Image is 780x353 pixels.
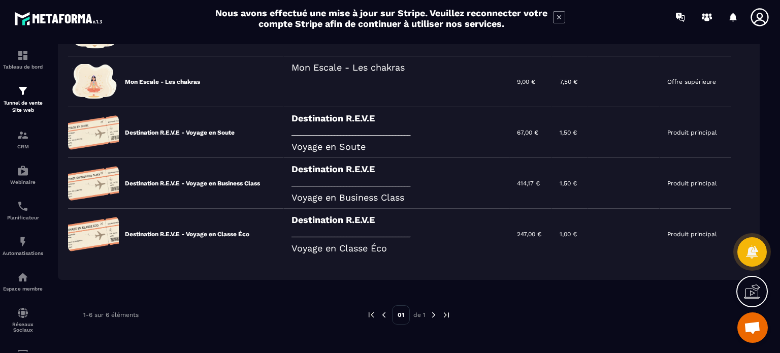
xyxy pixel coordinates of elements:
p: Planificateur [3,215,43,220]
p: Destination R.E.V.E - Voyage en Soute [125,129,235,137]
a: automationsautomationsWebinaire [3,157,43,192]
p: Destination R.E.V.E - Voyage en Business Class [125,179,260,187]
p: Espace membre [3,286,43,292]
a: formationformationTableau de bord [3,42,43,77]
p: Tableau de bord [3,64,43,70]
p: 01 [392,305,410,325]
p: Automatisations [3,250,43,256]
p: Mon Escale - Les chakras [125,78,200,86]
div: Ouvrir le chat [737,312,768,343]
p: Offre supérieure [667,78,716,85]
img: automations [17,165,29,177]
img: next [442,310,451,319]
p: de 1 [413,311,426,319]
p: Tunnel de vente Site web [3,100,43,114]
p: Webinaire [3,179,43,185]
h2: Nous avons effectué une mise à jour sur Stripe. Veuillez reconnecter votre compte Stripe afin de ... [215,8,548,29]
p: Produit principal [667,231,717,238]
img: prev [379,310,388,319]
img: automations [17,236,29,248]
a: formationformationCRM [3,121,43,157]
img: automations [17,271,29,283]
a: automationsautomationsEspace membre [3,264,43,299]
img: 8ed2689c84d9aeb72753fd27de3b2973.png [68,216,119,252]
img: formation [17,129,29,141]
p: Produit principal [667,180,717,187]
img: f834c4ccbb1b4098819ac2dd561ac07e.png [68,115,119,150]
img: social-network [17,307,29,319]
a: schedulerschedulerPlanificateur [3,192,43,228]
a: social-networksocial-networkRéseaux Sociaux [3,299,43,340]
img: fd7cfe7f5631c05539d82070df8d6a2c.png [68,166,119,201]
img: scheduler [17,200,29,212]
img: formation [17,49,29,61]
p: 1-6 sur 6 éléments [83,311,139,318]
a: automationsautomationsAutomatisations [3,228,43,264]
img: next [429,310,438,319]
p: Réseaux Sociaux [3,322,43,333]
p: Destination R.E.V.E - Voyage en Classe Éco [125,230,249,238]
img: formation [17,85,29,97]
img: prev [367,310,376,319]
p: Produit principal [667,129,717,136]
img: 466731718b30e93d13f085a1645b08eb.png [68,64,119,100]
a: formationformationTunnel de vente Site web [3,77,43,121]
p: CRM [3,144,43,149]
img: logo [14,9,106,28]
